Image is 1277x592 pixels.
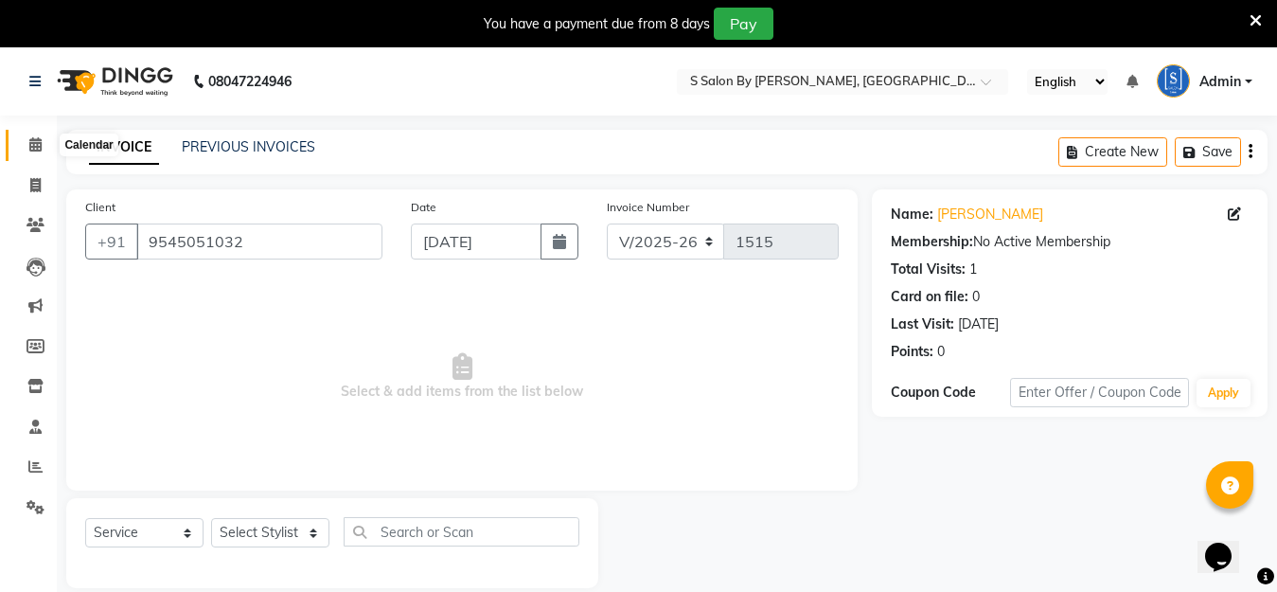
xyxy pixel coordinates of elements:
[85,282,839,472] span: Select & add items from the list below
[60,134,117,156] div: Calendar
[1197,379,1250,407] button: Apply
[411,199,436,216] label: Date
[891,232,1249,252] div: No Active Membership
[891,383,1010,403] div: Coupon Code
[891,260,966,279] div: Total Visits:
[714,8,773,40] button: Pay
[891,205,933,224] div: Name:
[182,138,315,155] a: PREVIOUS INVOICES
[344,517,579,547] input: Search or Scan
[1197,516,1258,573] iframe: chat widget
[958,314,999,334] div: [DATE]
[891,342,933,362] div: Points:
[607,199,689,216] label: Invoice Number
[1199,72,1241,92] span: Admin
[484,14,710,34] div: You have a payment due from 8 days
[891,314,954,334] div: Last Visit:
[208,55,292,108] b: 08047224946
[1175,137,1241,167] button: Save
[48,55,178,108] img: logo
[136,224,382,260] input: Search by Name/Mobile/Email/Code
[891,232,973,252] div: Membership:
[937,342,945,362] div: 0
[85,199,115,216] label: Client
[1058,137,1167,167] button: Create New
[1010,378,1189,407] input: Enter Offer / Coupon Code
[1157,64,1190,98] img: Admin
[891,287,968,307] div: Card on file:
[937,205,1043,224] a: [PERSON_NAME]
[972,287,980,307] div: 0
[85,224,138,260] button: +91
[969,260,977,279] div: 1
